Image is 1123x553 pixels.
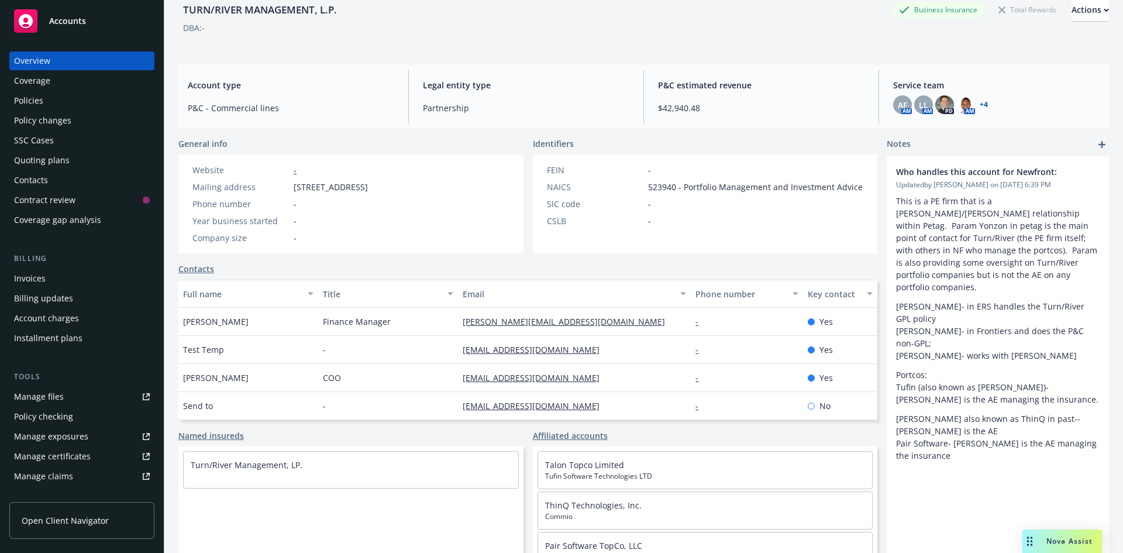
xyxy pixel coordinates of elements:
[192,164,289,176] div: Website
[14,467,73,486] div: Manage claims
[183,344,224,356] span: Test Temp
[648,181,863,193] span: 523940 - Portfolio Management and Investment Advice
[183,372,249,384] span: [PERSON_NAME]
[695,400,708,411] a: -
[9,91,154,110] a: Policies
[9,5,154,37] a: Accounts
[14,51,50,70] div: Overview
[9,427,154,446] a: Manage exposures
[819,344,833,356] span: Yes
[898,99,907,111] span: AF
[14,191,75,209] div: Contract review
[463,344,609,355] a: [EMAIL_ADDRESS][DOMAIN_NAME]
[183,400,213,412] span: Send to
[648,215,651,227] span: -
[14,71,50,90] div: Coverage
[14,427,88,446] div: Manage exposures
[9,487,154,506] a: Manage BORs
[14,387,64,406] div: Manage files
[896,180,1100,190] span: Updated by [PERSON_NAME] on [DATE] 6:39 PM
[9,467,154,486] a: Manage claims
[547,164,643,176] div: FEIN
[695,344,708,355] a: -
[188,102,394,114] span: P&C - Commercial lines
[819,372,833,384] span: Yes
[9,171,154,190] a: Contacts
[14,447,91,466] div: Manage certificates
[9,71,154,90] a: Coverage
[658,79,864,91] span: P&C estimated revenue
[323,400,326,412] span: -
[896,369,1100,406] p: Portcos: Tufin (also known as [PERSON_NAME])- [PERSON_NAME] is the AE managing the insurance.
[323,288,440,300] div: Title
[14,407,73,426] div: Policy checking
[22,514,109,527] span: Open Client Navigator
[14,269,46,288] div: Invoices
[695,316,708,327] a: -
[9,211,154,229] a: Coverage gap analysis
[14,487,69,506] div: Manage BORs
[691,280,802,308] button: Phone number
[893,79,1100,91] span: Service team
[9,269,154,288] a: Invoices
[9,131,154,150] a: SSC Cases
[9,447,154,466] a: Manage certificates
[547,198,643,210] div: SIC code
[695,288,785,300] div: Phone number
[533,138,574,150] span: Identifiers
[178,2,342,18] div: TURN/RIVER MANAGEMENT, L.P.
[658,102,864,114] span: $42,940.48
[318,280,458,308] button: Title
[896,166,1069,178] span: Who handles this account for Newfront:
[935,95,954,114] img: photo
[808,288,860,300] div: Key contact
[294,164,297,176] a: -
[49,16,86,26] span: Accounts
[9,111,154,130] a: Policy changes
[545,459,624,470] a: Talon Topco Limited
[9,289,154,308] a: Billing updates
[178,263,214,275] a: Contacts
[648,164,651,176] span: -
[9,387,154,406] a: Manage files
[463,400,609,411] a: [EMAIL_ADDRESS][DOMAIN_NAME]
[458,280,691,308] button: Email
[9,371,154,383] div: Tools
[887,156,1109,471] div: Who handles this account for Newfront:Updatedby [PERSON_NAME] on [DATE] 6:39 PMThis is a PE firm ...
[14,211,101,229] div: Coverage gap analysis
[192,215,289,227] div: Year business started
[9,51,154,70] a: Overview
[9,407,154,426] a: Policy checking
[192,181,289,193] div: Mailing address
[294,198,297,210] span: -
[545,500,642,511] a: ThinQ Technologies, Inc.
[547,181,643,193] div: NAICS
[323,315,391,328] span: Finance Manager
[887,138,911,152] span: Notes
[423,102,629,114] span: Partnership
[648,198,651,210] span: -
[533,430,608,442] a: Affiliated accounts
[183,315,249,328] span: [PERSON_NAME]
[896,300,1100,362] p: [PERSON_NAME]- in ERS handles the Turn/River GPL policy [PERSON_NAME]- in Frontiers and does the ...
[9,253,154,265] div: Billing
[1046,536,1093,546] span: Nova Assist
[695,372,708,383] a: -
[323,372,341,384] span: COO
[323,344,326,356] span: -
[1022,530,1037,553] div: Drag to move
[192,232,289,244] div: Company size
[183,22,205,34] div: DBA: -
[545,471,866,482] span: Tufin Software Technologies LTD
[1095,138,1109,152] a: add
[819,315,833,328] span: Yes
[993,2,1062,17] div: Total Rewards
[192,198,289,210] div: Phone number
[896,195,1100,293] p: This is a PE firm that is a [PERSON_NAME]/[PERSON_NAME] relationship within Petag. Param Yonzon i...
[9,309,154,328] a: Account charges
[188,79,394,91] span: Account type
[178,138,228,150] span: General info
[191,459,302,470] a: Turn/River Management, LP.
[14,289,73,308] div: Billing updates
